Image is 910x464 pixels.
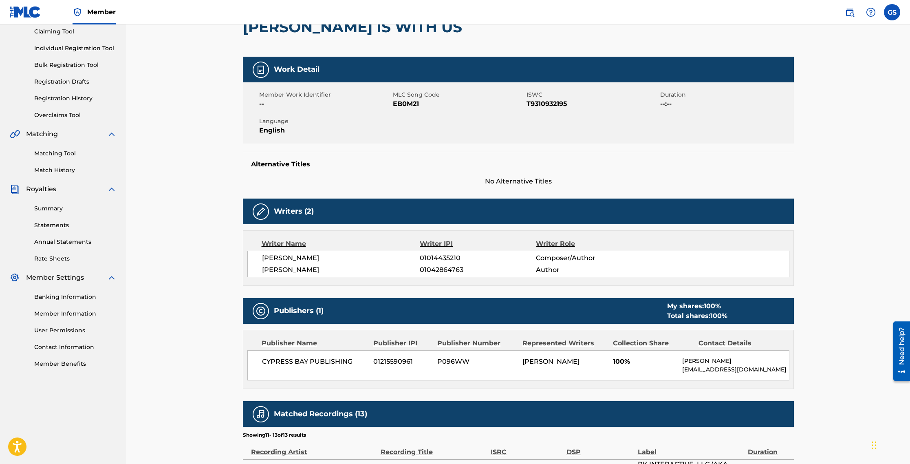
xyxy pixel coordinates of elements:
a: Banking Information [34,293,117,301]
span: T9310932195 [527,99,658,109]
img: MLC Logo [10,6,41,18]
a: Summary [34,204,117,213]
img: Matched Recordings [256,409,266,419]
h5: Work Detail [274,65,319,74]
span: Member Settings [26,273,84,283]
span: Author [536,265,641,275]
img: Royalties [10,184,20,194]
div: Writer Name [262,239,420,249]
img: Member Settings [10,273,20,283]
div: Duration [748,439,790,457]
span: Royalties [26,184,56,194]
a: Rate Sheets [34,254,117,263]
span: [PERSON_NAME] [262,265,420,275]
h2: [PERSON_NAME] IS WITH US [243,18,466,36]
a: Registration History [34,94,117,103]
span: ISWC [527,91,658,99]
div: Writer Role [536,239,641,249]
div: Represented Writers [522,338,607,348]
div: DSP [566,439,634,457]
a: Overclaims Tool [34,111,117,119]
a: Individual Registration Tool [34,44,117,53]
a: Public Search [842,4,858,20]
a: Registration Drafts [34,77,117,86]
a: Annual Statements [34,238,117,246]
img: expand [107,184,117,194]
a: Claiming Tool [34,27,117,36]
a: Bulk Registration Tool [34,61,117,69]
span: Matching [26,129,58,139]
a: Match History [34,166,117,175]
span: 01014435210 [420,253,535,263]
span: [PERSON_NAME] [522,358,579,365]
span: 01215590961 [373,357,431,367]
div: Recording Artist [251,439,377,457]
iframe: Chat Widget [869,425,910,464]
h5: Publishers (1) [274,306,324,316]
span: 100% [613,357,676,367]
iframe: Resource Center [887,318,910,384]
div: User Menu [884,4,900,20]
span: Language [259,117,391,126]
span: 100 % [710,312,727,320]
a: Matching Tool [34,149,117,158]
span: P096WW [437,357,516,367]
h5: Writers (2) [274,207,314,216]
span: --:-- [660,99,792,109]
div: Writer IPI [420,239,536,249]
p: [PERSON_NAME] [682,357,789,365]
div: Recording Title [381,439,487,457]
div: Publisher Number [437,338,516,348]
a: Member Benefits [34,360,117,368]
img: Publishers [256,306,266,316]
div: Collection Share [613,338,692,348]
a: Statements [34,221,117,230]
p: Showing 11 - 13 of 13 results [243,431,306,439]
div: Help [863,4,879,20]
img: expand [107,273,117,283]
img: expand [107,129,117,139]
span: -- [259,99,391,109]
p: [EMAIL_ADDRESS][DOMAIN_NAME] [682,365,789,374]
span: [PERSON_NAME] [262,253,420,263]
a: Contact Information [34,343,117,351]
span: Member Work Identifier [259,91,391,99]
img: Writers [256,207,266,217]
span: 01042864763 [420,265,535,275]
img: Matching [10,129,20,139]
span: 100 % [704,302,721,310]
h5: Matched Recordings (13) [274,409,367,419]
img: search [845,7,855,17]
img: help [866,7,876,17]
img: Work Detail [256,65,266,75]
div: ISRC [491,439,562,457]
div: Total shares: [667,311,727,321]
span: No Alternative Titles [243,177,794,186]
div: Publisher Name [262,338,367,348]
a: User Permissions [34,326,117,335]
span: MLC Song Code [393,91,524,99]
span: Member [87,7,116,17]
div: Publisher IPI [373,338,431,348]
span: Duration [660,91,792,99]
span: Composer/Author [536,253,641,263]
div: My shares: [667,301,727,311]
div: Contact Details [698,338,778,348]
div: Label [638,439,744,457]
span: English [259,126,391,135]
span: EB0M21 [393,99,524,109]
img: Top Rightsholder [73,7,82,17]
div: Drag [872,433,877,457]
a: Member Information [34,309,117,318]
h5: Alternative Titles [251,160,786,168]
span: CYPRESS BAY PUBLISHING [262,357,368,367]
